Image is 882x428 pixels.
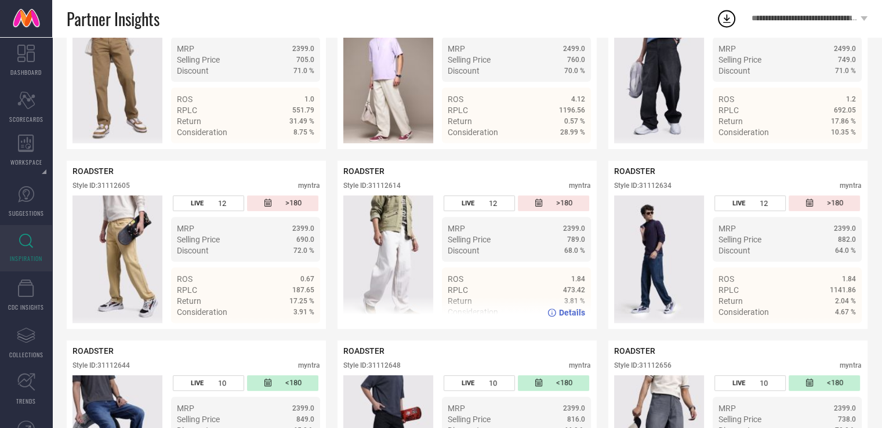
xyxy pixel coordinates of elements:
span: Details [830,148,856,158]
span: Selling Price [718,235,761,244]
span: RPLC [177,106,197,115]
div: Click to view image [614,195,704,323]
span: INSPIRATION [10,254,42,263]
span: TRENDS [16,397,36,405]
div: myntra [840,361,862,369]
a: Details [818,148,856,158]
span: MRP [177,224,194,233]
div: Number of days the style has been live on the platform [444,375,515,391]
span: 72.0 % [293,246,314,255]
span: 816.0 [567,415,585,423]
span: 2499.0 [834,45,856,53]
span: Return [177,117,201,126]
span: Selling Price [718,415,761,424]
span: Discount [718,246,750,255]
span: MRP [718,44,736,53]
div: Number of days since the style was first listed on the platform [518,375,589,391]
span: Return [448,117,472,126]
div: myntra [569,361,591,369]
span: Selling Price [718,55,761,64]
span: 2399.0 [292,45,314,53]
span: Consideration [177,128,227,137]
div: Style ID: 31112634 [614,182,672,190]
span: ROS [448,274,463,284]
span: Discount [177,246,209,255]
span: ROADSTER [72,166,114,176]
a: Details [277,148,314,158]
span: 692.05 [834,106,856,114]
span: WORKSPACE [10,158,42,166]
div: Style ID: 31112644 [72,361,130,369]
span: <180 [285,378,302,388]
span: 187.65 [292,286,314,294]
span: 2399.0 [292,224,314,233]
span: 10 [760,379,768,387]
span: RPLC [718,285,739,295]
span: ROADSTER [343,346,384,356]
div: Number of days since the style was first listed on the platform [789,195,860,211]
span: Selling Price [177,235,220,244]
span: 2399.0 [834,224,856,233]
span: 2499.0 [563,45,585,53]
span: 4.12 [571,95,585,103]
a: Details [818,328,856,338]
span: Discount [718,66,750,75]
span: CDC INSIGHTS [8,303,44,311]
span: MRP [177,404,194,413]
div: Click to view image [614,16,704,143]
div: Number of days the style has been live on the platform [173,375,244,391]
span: SCORECARDS [9,115,43,124]
div: myntra [569,182,591,190]
a: Details [547,308,585,317]
span: 2399.0 [563,224,585,233]
img: Style preview image [72,195,162,323]
span: >180 [827,198,843,208]
span: 551.79 [292,106,314,114]
div: Click to view image [72,16,162,143]
span: Return [718,296,743,306]
div: Click to view image [343,16,433,143]
span: 789.0 [567,235,585,244]
span: Return [177,296,201,306]
span: MRP [448,404,465,413]
span: 31.49 % [289,117,314,125]
span: LIVE [191,379,204,387]
div: Click to view image [72,195,162,323]
span: LIVE [462,379,474,387]
div: Style ID: 31112614 [343,182,401,190]
div: Number of days the style has been live on the platform [173,195,244,211]
div: Number of days since the style was first listed on the platform [247,195,318,211]
span: Selling Price [177,415,220,424]
div: Style ID: 31112605 [72,182,130,190]
span: Consideration [448,128,498,137]
span: 70.0 % [564,67,585,75]
span: 71.0 % [835,67,856,75]
span: Details [559,308,585,317]
span: 10.35 % [831,128,856,136]
span: LIVE [732,200,745,207]
div: Number of days the style has been live on the platform [714,375,786,391]
span: ROS [718,95,734,104]
span: Discount [448,246,480,255]
span: 8.75 % [293,128,314,136]
span: 64.0 % [835,246,856,255]
span: COLLECTIONS [9,350,43,359]
span: 10 [218,379,226,387]
span: Partner Insights [67,7,159,31]
span: 1.84 [571,275,585,283]
span: 0.67 [300,275,314,283]
span: 4.67 % [835,308,856,316]
span: 2399.0 [563,404,585,412]
img: Style preview image [614,16,704,143]
div: Style ID: 31112656 [614,361,672,369]
div: Number of days the style has been live on the platform [714,195,786,211]
span: LIVE [462,200,474,207]
span: 1196.56 [559,106,585,114]
span: MRP [718,224,736,233]
span: Discount [448,66,480,75]
div: myntra [840,182,862,190]
span: ROS [718,274,734,284]
span: 690.0 [296,235,314,244]
span: Consideration [718,307,769,317]
span: RPLC [448,106,468,115]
